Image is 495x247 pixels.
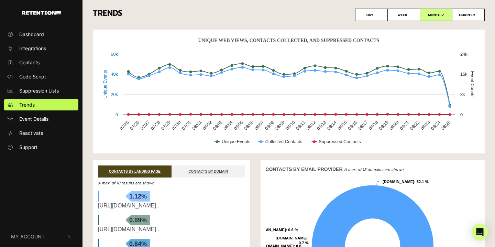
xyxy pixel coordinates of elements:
[316,120,327,131] text: 08/13
[254,228,298,232] text: : 0.6 %
[472,224,488,240] div: Open Intercom Messenger
[19,59,40,66] span: Contacts
[4,43,78,54] a: Integrations
[266,167,343,172] strong: CONTACTS BY EMAIL PROVIDER
[355,9,388,21] label: DAY
[460,112,463,117] text: 0
[4,226,78,247] button: My Account
[222,120,234,131] text: 08/04
[22,11,61,15] img: Retention.com
[265,139,302,144] text: Collected Contacts
[172,165,245,178] a: CONTACTS BY DOMAIN
[19,31,44,38] span: Dashboard
[150,120,161,131] text: 07/28
[98,226,159,232] a: [URL][DOMAIN_NAME]..
[387,9,420,21] label: WEEK
[160,120,172,131] text: 07/29
[191,120,202,131] text: 08/01
[98,35,480,152] svg: Unique Web Views, Contacts Collected, And Suppressed Contacts
[170,120,182,131] text: 07/30
[378,120,389,131] text: 08/19
[4,141,78,153] a: Support
[470,71,475,98] text: Event Counts
[98,203,159,208] a: [URL][DOMAIN_NAME]..
[4,85,78,96] a: Suppression Lists
[19,45,46,52] span: Integrations
[275,236,308,245] text: : 0.7 %
[119,120,130,131] text: 07/25
[201,120,213,131] text: 08/02
[388,120,400,131] text: 08/20
[19,87,59,94] span: Suppression Lists
[460,52,467,57] text: 24k
[326,120,338,131] text: 08/14
[19,115,48,122] span: Event Details
[111,92,118,97] text: 20k
[111,52,118,57] text: 60k
[222,139,250,144] text: Unique Events
[285,120,296,131] text: 08/10
[460,92,465,97] text: 8k
[126,191,150,202] span: 1.12%
[347,120,358,131] text: 08/16
[4,57,78,68] a: Contacts
[181,120,192,131] text: 07/31
[419,120,431,131] text: 08/23
[254,228,286,232] tspan: [DOMAIN_NAME]
[357,120,368,131] text: 08/17
[4,113,78,125] a: Event Details
[98,202,245,210] div: https://www.healthcentral.com/slideshow/10-warning-signs-of-alzheimers
[139,120,151,131] text: 07/27
[11,233,45,240] span: My Account
[295,120,306,131] text: 08/11
[111,72,118,77] text: 40k
[274,120,286,131] text: 08/09
[98,225,245,234] div: https://www.patientpower.info/navigating-cancer/ivermectin-and-cancer-what-the-data-really-shows-...
[305,120,317,131] text: 08/12
[430,120,441,131] text: 08/24
[383,180,414,184] tspan: [DOMAIN_NAME]
[212,120,223,131] text: 08/03
[253,120,265,131] text: 08/07
[4,29,78,40] a: Dashboard
[126,215,150,225] span: 0.99%
[4,71,78,82] a: Code Script
[399,120,410,131] text: 08/21
[19,143,37,151] span: Support
[233,120,244,131] text: 08/05
[243,120,254,131] text: 08/06
[337,120,348,131] text: 08/15
[19,129,43,137] span: Reactivate
[440,120,452,131] text: 08/25
[93,9,485,21] h3: TRENDS
[264,120,275,131] text: 08/08
[19,101,35,108] span: Trends
[98,165,172,178] a: CONTACTS BY LANDING PAGE
[420,9,452,21] label: MONTH
[344,167,404,172] em: A max. of 15 domains are shown
[460,72,467,77] text: 16k
[367,120,379,131] text: 08/18
[319,139,361,144] text: Suppressed Contacts
[19,73,46,80] span: Code Script
[115,112,118,117] text: 0
[102,70,108,98] text: Unique Events
[198,38,379,43] text: Unique Web Views, Contacts Collected, And Suppressed Contacts
[4,127,78,139] a: Reactivate
[275,236,307,240] tspan: [DOMAIN_NAME]
[409,120,420,131] text: 08/22
[383,180,429,184] text: : 52.1 %
[452,9,485,21] label: QUARTER
[129,120,140,131] text: 07/26
[4,99,78,110] a: Trends
[98,181,154,185] em: A max. of 10 results are shown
